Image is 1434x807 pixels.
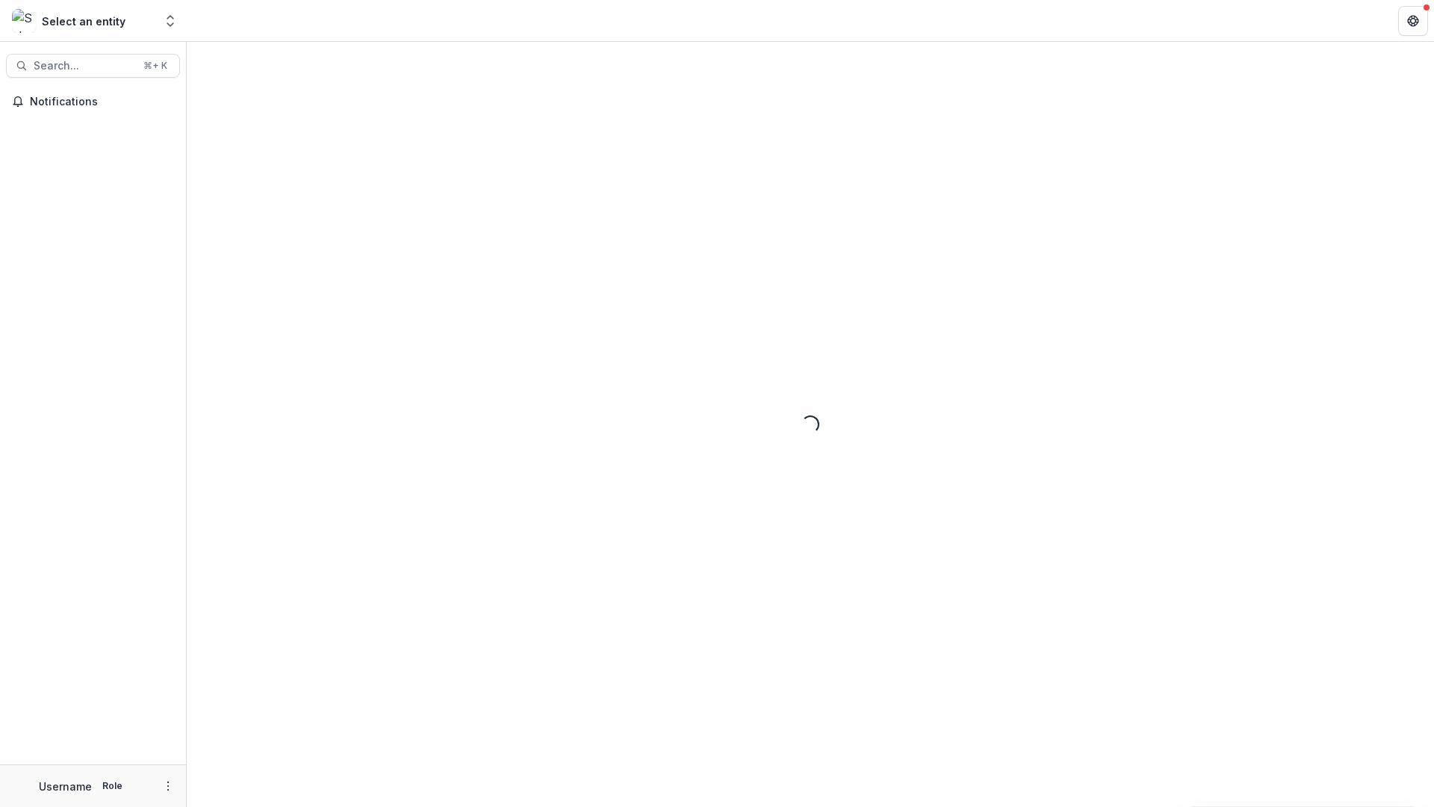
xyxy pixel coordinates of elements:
button: Get Help [1398,6,1428,36]
button: More [159,777,177,795]
span: Notifications [30,96,174,108]
img: Select an entity [12,9,36,33]
div: ⌘ + K [140,58,170,74]
button: Open entity switcher [160,6,181,36]
span: Search... [34,60,134,72]
p: Role [98,779,127,793]
button: Notifications [6,90,180,114]
button: Search... [6,54,180,78]
div: Select an entity [42,13,125,29]
p: Username [39,779,92,794]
